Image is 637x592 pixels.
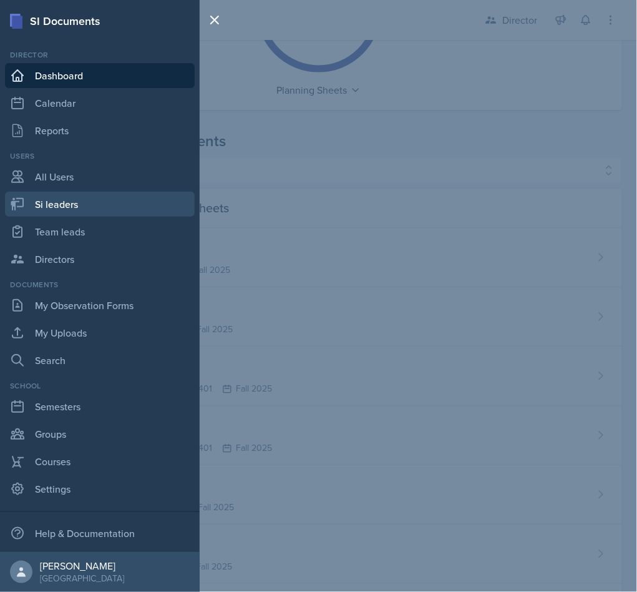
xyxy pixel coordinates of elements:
a: Si leaders [5,192,195,217]
div: Help & Documentation [5,521,195,546]
a: Groups [5,422,195,446]
div: [GEOGRAPHIC_DATA] [40,572,124,585]
div: School [5,380,195,392]
a: Reports [5,118,195,143]
a: Dashboard [5,63,195,88]
a: Search [5,348,195,373]
a: Courses [5,449,195,474]
a: Team leads [5,219,195,244]
div: [PERSON_NAME] [40,560,124,572]
a: My Uploads [5,320,195,345]
div: Documents [5,279,195,290]
a: Settings [5,476,195,501]
a: Directors [5,247,195,272]
a: Semesters [5,394,195,419]
div: Director [5,49,195,61]
a: All Users [5,164,195,189]
div: Users [5,150,195,162]
a: My Observation Forms [5,293,195,318]
a: Calendar [5,91,195,116]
